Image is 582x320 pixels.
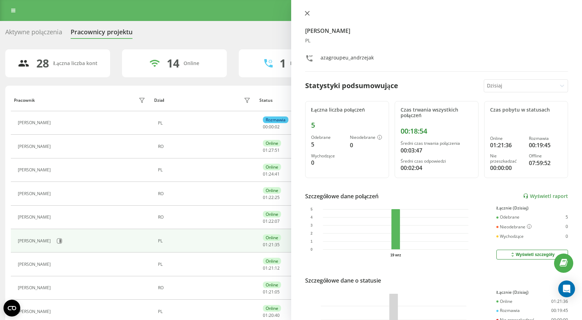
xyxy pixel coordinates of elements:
[275,218,280,224] span: 07
[263,289,268,295] span: 01
[158,215,252,220] div: RO
[496,308,520,313] div: Rozmawia
[18,262,52,267] div: [PERSON_NAME]
[529,154,562,158] div: Offline
[311,140,344,149] div: 5
[275,312,280,318] span: 40
[269,289,274,295] span: 21
[263,218,268,224] span: 01
[275,289,280,295] span: 05
[154,98,164,103] div: Dział
[275,147,280,153] span: 51
[558,280,575,297] div: Open Intercom Messenger
[510,252,554,257] div: Wyświetl szczegóły
[259,98,273,103] div: Status
[269,171,274,177] span: 24
[401,107,473,119] div: Czas trwania wszystkich połączeń
[263,171,268,177] span: 01
[305,276,381,285] div: Szczegółowe dane o statusie
[263,266,280,271] div: : :
[269,265,274,271] span: 21
[305,27,568,35] h4: [PERSON_NAME]
[490,141,523,149] div: 01:21:36
[496,206,568,211] div: Łącznie (Dzisiaj)
[401,164,473,172] div: 00:02:04
[551,308,568,313] div: 00:19:45
[566,234,568,239] div: 0
[269,312,274,318] span: 20
[280,57,286,70] div: 1
[263,148,280,153] div: : :
[529,159,562,167] div: 07:59:52
[305,38,568,44] div: PL
[310,240,312,243] text: 1
[401,127,473,135] div: 00:18:54
[263,312,268,318] span: 01
[551,299,568,304] div: 01:21:36
[158,191,252,196] div: RO
[53,61,97,66] div: Łączna liczba kont
[305,80,398,91] div: Statystyki podsumowujące
[263,187,281,194] div: Online
[263,164,281,170] div: Online
[490,154,523,164] div: Nie przeszkadzać
[275,124,280,130] span: 02
[310,232,312,235] text: 2
[311,158,344,167] div: 0
[14,98,35,103] div: Pracownik
[496,250,568,259] button: Wyświetl szczegóły
[158,121,252,126] div: PL
[263,242,280,247] div: : :
[269,147,274,153] span: 27
[311,154,344,158] div: Wychodzące
[263,290,280,294] div: : :
[523,193,568,199] a: Wyświetl raport
[18,239,52,243] div: [PERSON_NAME]
[18,168,52,172] div: [PERSON_NAME]
[18,144,52,149] div: [PERSON_NAME]
[350,141,383,149] div: 0
[18,215,52,220] div: [PERSON_NAME]
[158,239,252,243] div: PL
[158,285,252,290] div: RO
[275,265,280,271] span: 12
[269,194,274,200] span: 22
[269,218,274,224] span: 22
[310,207,312,211] text: 5
[275,171,280,177] span: 41
[263,305,281,312] div: Online
[263,313,280,318] div: : :
[263,195,280,200] div: : :
[529,136,562,141] div: Rozmawia
[263,282,281,288] div: Online
[269,242,274,248] span: 21
[18,120,52,125] div: [PERSON_NAME]
[263,124,268,130] span: 00
[263,242,268,248] span: 01
[401,146,473,155] div: 00:03:47
[36,57,49,70] div: 28
[269,124,274,130] span: 00
[496,290,568,295] div: Łącznie (Dzisiaj)
[275,194,280,200] span: 25
[263,125,280,129] div: : :
[496,224,532,230] div: Nieodebrane
[290,61,318,66] div: Rozmawiają
[490,107,562,113] div: Czas pobytu w statusach
[3,300,20,317] button: Open CMP widget
[401,141,473,146] div: Średni czas trwania połączenia
[310,215,312,219] text: 4
[167,57,179,70] div: 14
[18,191,52,196] div: [PERSON_NAME]
[321,54,374,64] div: azagroupeu_andrzejak
[18,285,52,290] div: [PERSON_NAME]
[263,219,280,224] div: : :
[263,258,281,264] div: Online
[350,135,383,141] div: Nieodebrane
[390,253,401,257] text: 19 wrz
[311,121,383,129] div: 5
[184,61,199,66] div: Online
[566,224,568,230] div: 0
[263,147,268,153] span: 01
[158,262,252,267] div: PL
